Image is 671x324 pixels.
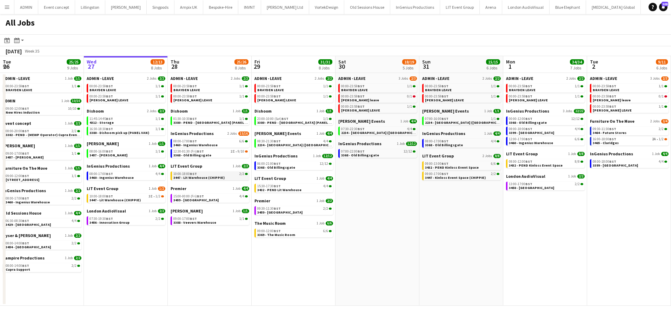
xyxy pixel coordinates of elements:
[61,99,69,103] span: 1 Job
[257,88,284,92] span: BRAYDEN LEAVE
[491,140,496,143] span: 4/4
[506,76,533,81] span: ADMIN - LEAVE
[509,117,532,121] span: 00:00-12:00
[425,139,499,147] a: 08:00-17:00BST4/43368 - Old Billingsgate
[341,85,365,88] span: 00:00-23:59
[317,109,324,113] span: 1 Job
[190,84,197,88] span: BST
[239,95,244,98] span: 1/1
[89,88,116,92] span: BRAYDEN LEAVE
[254,76,333,81] a: ADMIN - LEAVE2 Jobs2/2
[3,121,81,126] a: Event concept1 Job2/2
[484,131,492,136] span: 1 Job
[174,0,203,14] button: Ampix UK
[509,98,548,102] span: Chris Lane LEAVE
[425,140,449,143] span: 08:00-17:00
[171,131,249,163] div: InGenius Productions2 Jobs15/1608:00-17:00BST6/63460 - Ingenius Warehouse12:30-01:30 (Fri)BST2I•9...
[89,98,128,102] span: Chris Lane LEAVE
[173,140,197,143] span: 08:00-17:00
[173,94,248,102] a: 00:00-23:59BST1/1[PERSON_NAME] LEAVE
[6,129,80,137] a: 08:00-20:00BST2/23382 - PEND - (MEWP Operator) Cupra Event Day
[22,129,29,133] span: BST
[422,108,501,131] div: [PERSON_NAME] Events1 Job1/107:00-16:00BST1/12234 - [GEOGRAPHIC_DATA] ([GEOGRAPHIC_DATA])
[6,110,40,115] span: New Hires Induction
[341,104,416,112] a: 00:00-23:59BST1/1[PERSON_NAME] LEAVE
[190,94,197,99] span: BST
[593,94,667,102] a: 00:00-23:59BST0/1[PERSON_NAME] leave
[590,119,635,124] span: Furniture On The Move
[254,76,282,81] span: ADMIN - LEAVE
[509,116,583,124] a: 00:00-12:00BST12/123368 - Old Billingsgate
[593,98,631,102] span: Chris Ames leave
[609,127,616,131] span: BST
[323,85,328,88] span: 1/1
[74,76,81,81] span: 1/1
[242,109,249,113] span: 1/1
[407,127,412,131] span: 4/4
[14,0,38,14] button: ADMIN
[341,84,416,92] a: 00:00-23:59BST1/1BRAYDEN LEAVE
[422,131,501,136] a: InGenius Productions1 Job4/4
[338,119,417,124] a: [PERSON_NAME] Events1 Job4/4
[659,137,664,141] span: 1/2
[593,137,616,141] span: 16:00-18:00
[659,3,667,11] a: 108
[650,119,660,123] span: 2 Jobs
[509,120,547,125] span: 3368 - Old Billingsgate
[341,127,416,135] a: 07:30-22:30BST4/42234 - [GEOGRAPHIC_DATA] ([GEOGRAPHIC_DATA])
[89,95,113,98] span: 00:00-23:59
[257,95,281,98] span: 00:00-23:59
[593,130,626,135] span: 3464 - Future Stores
[440,0,480,14] button: LIT Event Group
[593,127,616,131] span: 09:30-11:30
[341,88,368,92] span: BRAYDEN LEAVE
[358,94,365,99] span: BST
[274,84,281,88] span: BST
[173,98,212,102] span: Chris Lane LEAVE
[407,85,412,88] span: 1/1
[326,109,333,113] span: 1/1
[89,84,164,92] a: 00:00-23:59BST1/1BRAYDEN LEAVE
[609,104,616,109] span: BST
[173,116,248,124] a: 01:30-10:30BST1/13380 - PEND - [GEOGRAPHIC_DATA] (PANEL VAN)
[590,76,669,81] a: ADMIN - LEAVE3 Jobs2/3
[3,98,81,103] a: ADMIN1 Job10/10
[590,76,617,81] span: ADMIN - LEAVE
[575,137,580,141] span: 6/6
[254,76,333,108] div: ADMIN - LEAVE2 Jobs2/200:00-23:59BST1/1BRAYDEN LEAVE00:00-23:59BST1/1[PERSON_NAME] LEAVE
[593,127,667,135] a: 09:30-11:30BST2/23464 - Future Stores
[261,0,309,14] button: [PERSON_NAME] Ltd
[227,131,237,136] span: 2 Jobs
[71,99,81,103] span: 10/10
[106,84,113,88] span: BST
[155,85,160,88] span: 1/1
[87,108,165,114] a: Dishoom2 Jobs2/2
[149,142,157,146] span: 1 Job
[158,142,165,146] span: 1/1
[575,85,580,88] span: 1/1
[491,95,496,98] span: 1/1
[257,84,332,92] a: 00:00-23:59BST1/1BRAYDEN LEAVE
[509,88,536,92] span: BRAYDEN LEAVE
[506,76,585,81] a: ADMIN - LEAVE2 Jobs2/2
[87,76,165,81] a: ADMIN - LEAVE2 Jobs2/2
[6,88,32,92] span: BRAYDEN LEAVE
[3,76,81,98] div: ADMIN - LEAVE1 Job1/100:00-23:59BST1/1BRAYDEN LEAVE
[257,120,337,125] span: 3380 - PEND - Glasgow (PANEL VAN)
[493,109,501,113] span: 1/1
[341,105,365,108] span: 00:00-23:59
[563,109,572,113] span: 3 Jobs
[254,131,333,153] div: [PERSON_NAME] Events1 Job4/408:30-21:30BST4/42234 - [GEOGRAPHIC_DATA] ([GEOGRAPHIC_DATA])
[257,85,281,88] span: 00:00-23:59
[509,84,583,92] a: 00:00-23:59BST1/1BRAYDEN LEAVE
[525,137,532,141] span: BST
[358,127,365,131] span: BST
[422,108,501,114] a: [PERSON_NAME] Events1 Job1/1
[171,76,198,81] span: ADMIN - LEAVE
[509,127,583,135] a: 08:00-18:00BST4/43399 - [GEOGRAPHIC_DATA]
[484,109,492,113] span: 1 Job
[661,76,669,81] span: 2/3
[158,76,165,81] span: 2/2
[89,117,113,121] span: 11:45-14:45
[22,106,29,111] span: BST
